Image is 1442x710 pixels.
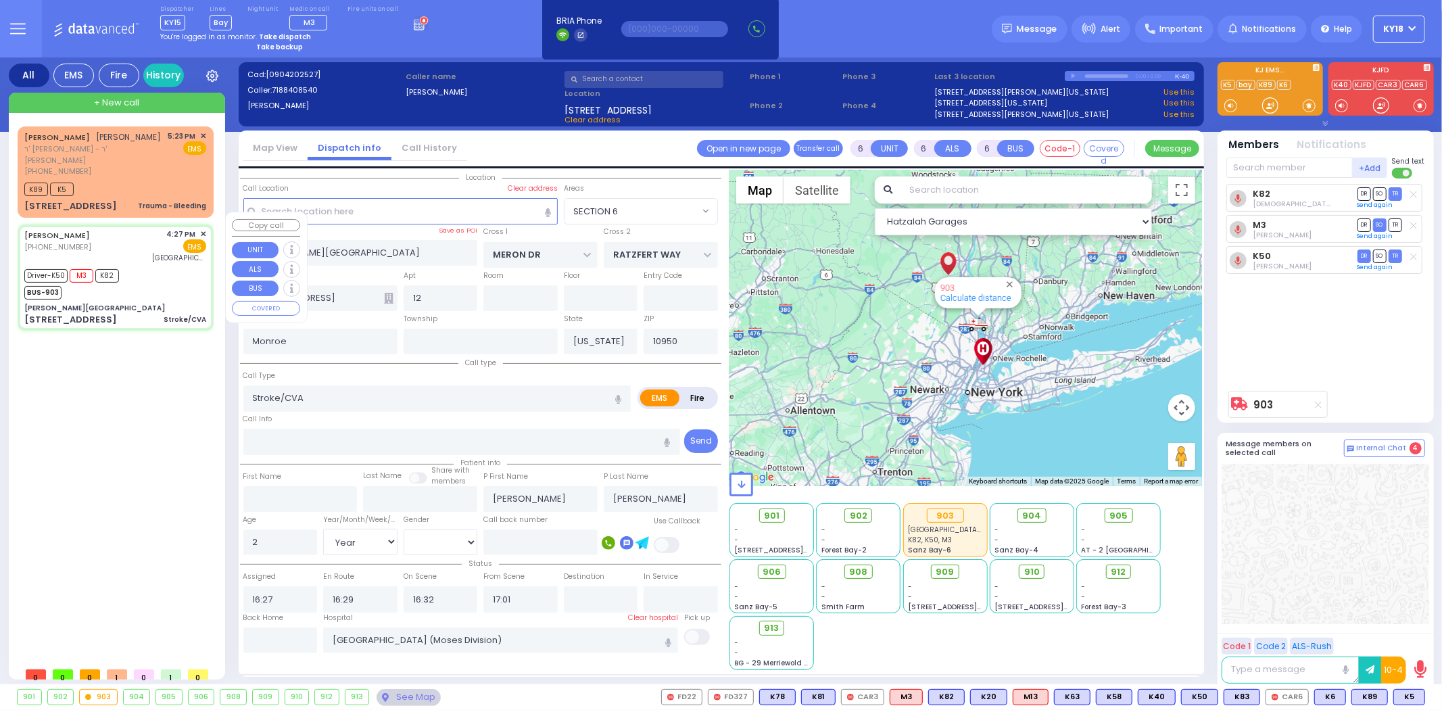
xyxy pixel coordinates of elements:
span: - [994,582,999,592]
span: - [821,592,825,602]
div: K82 [928,689,965,705]
button: BUS [997,140,1034,157]
span: [PHONE_NUMBER] [24,241,91,252]
span: Sanz Bay-5 [735,602,778,612]
span: - [1082,535,1086,545]
span: Smith Farm [821,602,865,612]
span: members [431,476,466,486]
a: CAR3 [1376,80,1401,90]
div: Stroke/CVA [164,314,206,325]
span: SO [1373,218,1387,231]
span: SECTION 6 [573,205,618,218]
span: - [908,592,912,602]
span: Clear address [564,114,621,125]
button: Toggle fullscreen view [1168,176,1195,204]
label: Dispatcher [160,5,194,14]
span: M3 [70,269,93,283]
button: Members [1229,137,1280,153]
button: COVERED [232,301,300,316]
label: P First Name [483,471,528,482]
span: [STREET_ADDRESS][PERSON_NAME] [735,545,863,555]
div: K58 [1096,689,1132,705]
img: comment-alt.png [1347,446,1354,452]
button: Notifications [1297,137,1367,153]
span: Internal Chat [1357,444,1407,453]
span: Other building occupants [384,293,393,304]
span: Phone 2 [750,100,838,112]
span: K82, K50, M3 [908,535,952,545]
label: Turn off text [1392,166,1414,180]
span: Notifications [1242,23,1296,35]
div: [STREET_ADDRESS] [24,313,117,327]
span: 1 [161,669,181,680]
span: 5:23 PM [168,131,196,141]
span: ר' [PERSON_NAME] - ר' [PERSON_NAME] [24,143,164,166]
label: State [564,314,583,325]
span: ✕ [200,229,206,240]
div: BLS [1138,689,1176,705]
a: 903 [940,283,955,293]
label: Areas [564,183,584,194]
span: TR [1389,187,1402,200]
div: Trauma - Bleeding [138,201,206,211]
div: K-40 [1175,71,1195,81]
label: Entry Code [644,270,682,281]
div: K6 [1314,689,1346,705]
div: 901 [18,690,41,705]
button: ALS-Rush [1290,638,1334,655]
span: - [821,582,825,592]
span: EMS [183,239,206,253]
button: Drag Pegman onto the map to open Street View [1168,443,1195,470]
span: DR [1357,218,1371,231]
div: K5 [1393,689,1425,705]
div: M3 [890,689,923,705]
span: K5 [50,183,74,196]
label: Room [483,270,504,281]
span: Chananya Indig [1253,230,1312,240]
button: Show satellite imagery [784,176,850,204]
div: [STREET_ADDRESS] [24,199,117,213]
label: Call Location [243,183,289,194]
button: 10-4 [1381,657,1406,684]
div: CAR3 [841,689,884,705]
a: K89 [1257,80,1276,90]
div: 910 [285,690,309,705]
div: M13 [1013,689,1049,705]
span: 0 [26,669,46,680]
span: 906 [763,565,781,579]
span: ✕ [200,131,206,142]
a: Dispatch info [308,141,391,154]
div: BLS [1393,689,1425,705]
label: P Last Name [604,471,648,482]
label: Caller: [247,85,402,96]
button: +Add [1353,158,1388,178]
label: Back Home [243,613,284,623]
label: First Name [243,471,282,482]
a: [STREET_ADDRESS][US_STATE] [935,97,1048,109]
a: M3 [1253,220,1266,230]
span: Call type [458,358,503,368]
label: Lines [210,5,232,14]
label: Location [564,88,745,99]
div: [PERSON_NAME][GEOGRAPHIC_DATA] [24,303,165,313]
label: Township [404,314,437,325]
span: KY15 [160,15,185,30]
span: 904 [1022,509,1041,523]
span: TR [1389,218,1402,231]
label: Last 3 location [935,71,1065,82]
span: You're logged in as monitor. [160,32,257,42]
span: Status [462,559,499,569]
span: - [908,582,912,592]
label: Call Type [243,371,276,381]
div: K89 [1351,689,1388,705]
div: BLS [1224,689,1260,705]
button: Close [1003,278,1016,291]
small: Share with [431,465,470,475]
a: History [143,64,184,87]
span: [PHONE_NUMBER] [24,166,91,176]
label: Clear hospital [628,613,678,623]
label: Gender [404,515,429,525]
div: Year/Month/Week/Day [323,515,398,525]
span: BRIA Phone [556,15,602,27]
img: message.svg [1002,24,1012,34]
